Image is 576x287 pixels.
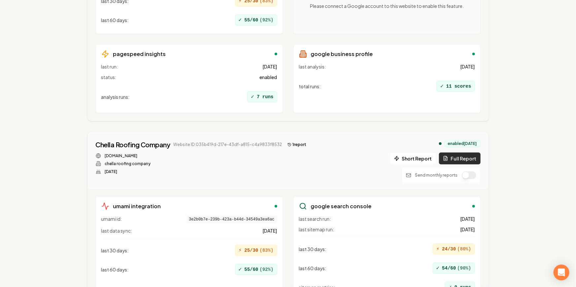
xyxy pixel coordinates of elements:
[186,215,277,223] span: 3e2b0b7e-239b-423a-b44d-34549a3ea6ac
[101,247,129,254] span: last 30 days :
[299,215,331,222] span: last search run:
[101,94,130,100] span: analysis runs :
[439,142,442,145] div: analytics enabled
[299,83,321,90] span: total runs :
[235,245,277,256] div: 25/30
[310,3,464,9] p: Please connect a Google account to this website to enable this feature.
[263,63,277,70] span: [DATE]
[554,265,569,280] div: Open Intercom Messenger
[433,263,475,274] div: 54/60
[96,140,170,149] a: Chella Roofing Company
[433,244,475,255] div: 24/30
[101,74,117,80] span: status:
[472,205,475,208] div: enabled
[259,266,273,273] span: ( 92 %)
[460,215,475,222] span: [DATE]
[174,142,282,147] span: Website ID: 035b419d-217e-43df-a815-c4a9833f8532
[460,226,475,233] span: [DATE]
[390,153,436,164] button: Short Report
[259,17,273,23] span: ( 92 %)
[275,53,277,55] div: enabled
[436,245,440,253] span: ⚡
[460,63,475,70] span: [DATE]
[437,81,475,92] div: 11 scores
[235,14,277,26] div: 55/60
[235,264,277,275] div: 55/60
[251,93,254,101] span: ✓
[436,264,440,272] span: ✓
[260,74,277,80] span: enabled
[239,16,242,24] span: ✓
[275,205,277,208] div: enabled
[311,202,372,210] h3: google search console
[299,246,327,252] span: last 30 days :
[444,140,481,147] div: enabled [DATE]
[113,50,166,58] h3: pagespeed insights
[440,82,444,90] span: ✓
[101,63,118,70] span: last run:
[239,246,242,254] span: ⚡
[259,247,273,254] span: ( 83 %)
[311,50,373,58] h3: google business profile
[299,226,334,233] span: last sitemap run:
[299,63,326,70] span: last analysis:
[285,141,309,149] button: 1report
[299,265,327,272] span: last 60 days :
[472,53,475,55] div: enabled
[263,227,277,234] span: [DATE]
[415,173,458,178] p: Send monthly reports
[101,215,122,223] span: umami id:
[439,153,481,164] button: Full Report
[101,266,129,273] span: last 60 days :
[101,227,132,234] span: last data sync:
[457,265,471,272] span: ( 90 %)
[247,91,277,102] div: 7 runs
[101,17,129,23] span: last 60 days :
[96,153,309,158] div: Website
[105,153,138,158] a: [DOMAIN_NAME]
[239,266,242,273] span: ✓
[113,202,161,210] h3: umami integration
[457,246,471,252] span: ( 80 %)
